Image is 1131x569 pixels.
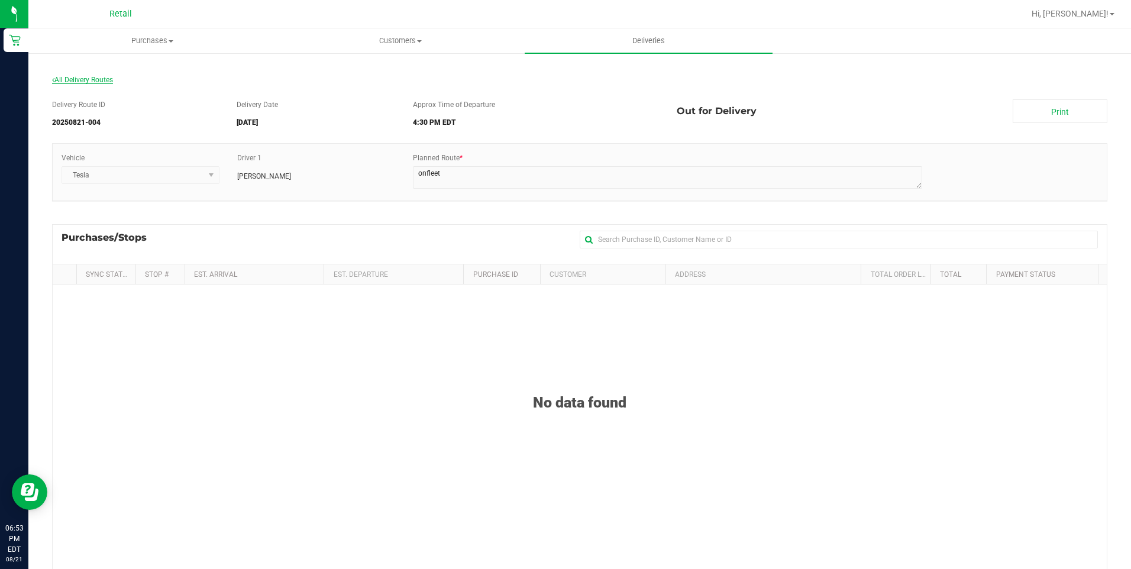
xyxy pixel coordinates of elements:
strong: 20250821-004 [52,118,101,127]
span: Deliveries [616,35,681,46]
th: Est. Departure [324,264,463,284]
span: Purchases [29,35,276,46]
a: Stop # [145,270,169,279]
label: Planned Route [413,153,463,163]
h5: [DATE] [237,119,395,127]
label: Delivery Route ID [52,99,105,110]
span: Hi, [PERSON_NAME]! [1032,9,1109,18]
th: Address [665,264,861,284]
span: Retail [109,9,132,19]
inline-svg: Retail [9,34,21,46]
iframe: Resource center [12,474,47,510]
p: 06:53 PM EDT [5,523,23,555]
p: 08/21 [5,555,23,564]
span: Out for Delivery [677,99,757,123]
label: Delivery Date [237,99,278,110]
a: Sync Status [86,270,131,279]
label: Vehicle [62,153,85,163]
input: Search Purchase ID, Customer Name or ID [580,231,1098,248]
a: Payment Status [996,270,1055,279]
span: Purchases/Stops [62,231,159,245]
label: Driver 1 [237,153,261,163]
label: Approx Time of Departure [413,99,495,110]
div: No data found [53,364,1107,411]
a: Customers [276,28,524,53]
a: Deliveries [525,28,773,53]
a: Total [940,270,961,279]
th: Total Order Lines [861,264,930,284]
a: Est. Arrival [194,270,237,279]
span: [PERSON_NAME] [237,171,291,182]
a: Purchase ID [473,270,518,279]
th: Customer [540,264,665,284]
span: All Delivery Routes [52,76,113,84]
span: Customers [277,35,524,46]
a: Print Manifest [1013,99,1107,123]
a: Purchases [28,28,276,53]
h5: 4:30 PM EDT [413,119,659,127]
